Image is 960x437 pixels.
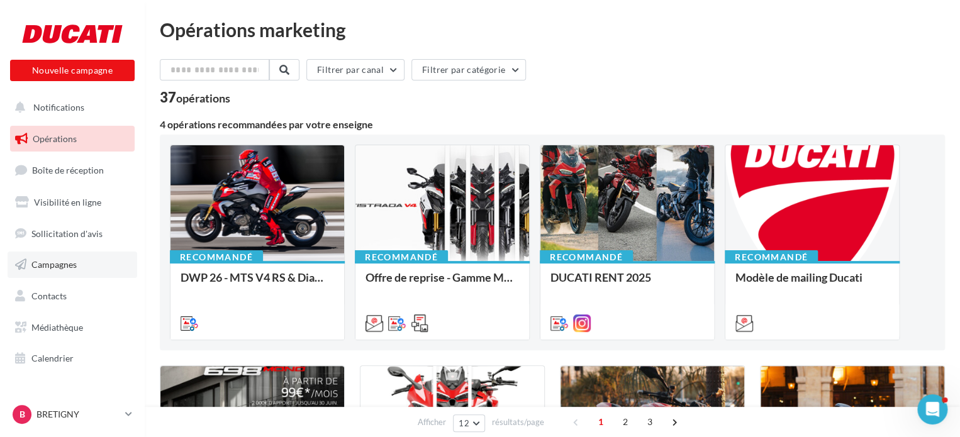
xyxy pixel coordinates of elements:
[31,290,67,301] span: Contacts
[453,414,485,432] button: 12
[10,60,135,81] button: Nouvelle campagne
[31,259,77,270] span: Campagnes
[735,271,889,296] div: Modèle de mailing Ducati
[492,416,544,428] span: résultats/page
[917,394,947,424] iframe: Intercom live chat
[8,221,137,247] a: Sollicitation d'avis
[725,250,818,264] div: Recommandé
[33,133,77,144] span: Opérations
[615,412,635,432] span: 2
[459,418,469,428] span: 12
[8,126,137,152] a: Opérations
[366,271,519,296] div: Offre de reprise - Gamme MTS V4
[36,408,120,421] p: BRETIGNY
[160,20,945,39] div: Opérations marketing
[8,189,137,216] a: Visibilité en ligne
[34,197,101,207] span: Visibilité en ligne
[170,250,263,264] div: Recommandé
[8,345,137,372] a: Calendrier
[10,402,135,426] a: B BRETIGNY
[540,250,633,264] div: Recommandé
[640,412,660,432] span: 3
[550,271,704,296] div: DUCATI RENT 2025
[8,314,137,341] a: Médiathèque
[355,250,448,264] div: Recommandé
[411,59,526,80] button: Filtrer par catégorie
[33,102,84,113] span: Notifications
[8,94,132,121] button: Notifications
[20,408,25,421] span: B
[31,322,83,333] span: Médiathèque
[160,91,230,104] div: 37
[31,353,74,363] span: Calendrier
[306,59,405,80] button: Filtrer par canal
[160,119,945,130] div: 4 opérations recommandées par votre enseigne
[32,165,104,175] span: Boîte de réception
[8,283,137,309] a: Contacts
[8,157,137,184] a: Boîte de réception
[418,416,446,428] span: Afficher
[176,92,230,104] div: opérations
[31,228,103,238] span: Sollicitation d'avis
[8,252,137,278] a: Campagnes
[181,271,334,296] div: DWP 26 - MTS V4 RS & Diavel V4 RS
[591,412,611,432] span: 1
